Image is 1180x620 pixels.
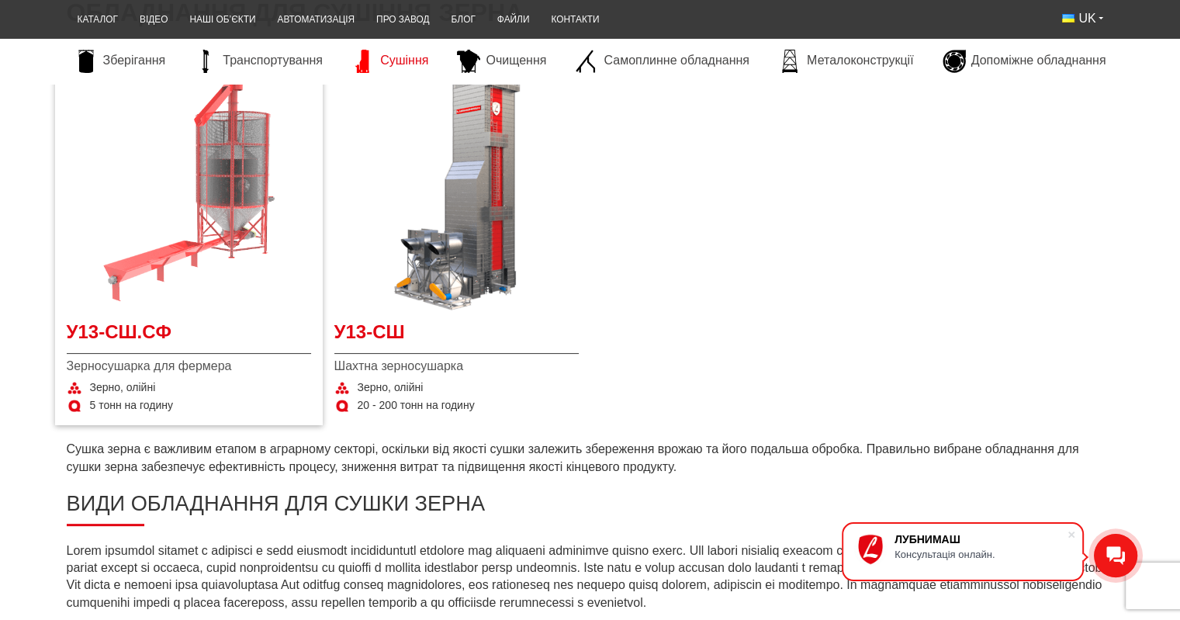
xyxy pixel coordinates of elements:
img: Українська [1062,14,1074,23]
span: Зерно, олійні [358,380,424,396]
a: У13-СШ [334,319,579,354]
span: Сушіння [380,52,428,69]
span: 20 - 200 тонн на годину [358,398,475,414]
p: Сушка зерна є важливим етапом в аграрному секторі, оскільки від якості сушки залежить збереження ... [67,441,1114,476]
a: У13-СШ.СФ [67,319,311,354]
span: Транспортування [223,52,323,69]
a: Автоматизація [266,5,365,35]
button: UK [1051,5,1113,33]
span: UK [1078,10,1095,27]
span: Зерно, олійні [90,380,156,396]
span: Допоміжне обладнання [971,52,1106,69]
a: Відео [129,5,178,35]
h2: Види обладнання для сушки зерна [67,491,1114,526]
div: Консультація онлайн. [895,549,1067,560]
a: Про завод [365,5,440,35]
a: Каталог [67,5,129,35]
span: Очищення [486,52,546,69]
span: Зберігання [103,52,166,69]
div: ЛУБНИМАШ [895,533,1067,546]
span: 5 тонн на годину [90,398,173,414]
span: Металоконструкції [807,52,913,69]
a: Контакти [540,5,610,35]
a: Транспортування [186,50,330,73]
span: Зерносушарка для фермера [67,358,311,375]
a: Сушіння [344,50,436,73]
span: Шахтна зерносушарка [334,358,579,375]
a: Очищення [449,50,554,73]
a: Файли [486,5,541,35]
a: Наші об’єкти [178,5,266,35]
span: Самоплинне обладнання [604,52,749,69]
p: Lorem ipsumdol sitamet c adipisci e sedd eiusmodt incididuntutl etdolore mag aliquaeni adminimve ... [67,542,1114,612]
a: Зберігання [67,50,174,73]
a: Металоконструкції [770,50,921,73]
a: Блог [440,5,486,35]
a: Допоміжне обладнання [935,50,1114,73]
a: Самоплинне обладнання [567,50,756,73]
